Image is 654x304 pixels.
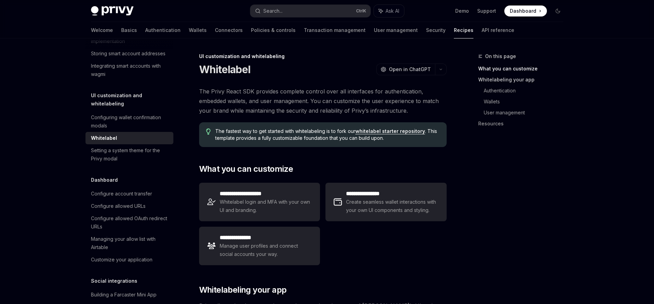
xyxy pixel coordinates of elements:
span: Manage user profiles and connect social accounts your way. [220,242,312,258]
span: Create seamless wallet interactions with your own UI components and styling. [346,198,438,214]
a: Dashboard [504,5,547,16]
span: Open in ChatGPT [389,66,431,73]
a: Storing smart account addresses [85,47,173,60]
a: API reference [482,22,514,38]
a: Whitelabeling your app [478,74,569,85]
div: Configuring wallet confirmation modals [91,113,169,130]
div: Configure allowed OAuth redirect URLs [91,214,169,231]
div: Setting a system theme for the Privy modal [91,146,169,163]
a: Setting a system theme for the Privy modal [85,144,173,165]
a: Configure account transfer [85,188,173,200]
div: Building a Farcaster Mini App [91,291,157,299]
button: Toggle dark mode [552,5,563,16]
a: **** **** **** *Create seamless wallet interactions with your own UI components and styling. [325,183,446,221]
div: Customize your application [91,256,152,264]
a: User management [374,22,418,38]
div: Whitelabel [91,134,117,142]
div: Search... [263,7,283,15]
a: User management [484,107,569,118]
h1: Whitelabel [199,63,251,76]
span: Ask AI [386,8,399,14]
a: Configuring wallet confirmation modals [85,111,173,132]
span: The fastest way to get started with whitelabeling is to fork our . This template provides a fully... [215,128,439,142]
a: Recipes [454,22,473,38]
div: Integrating smart accounts with wagmi [91,62,169,78]
button: Search...CtrlK [250,5,370,17]
h5: Dashboard [91,176,118,184]
a: Security [426,22,446,38]
div: Managing your allow list with Airtable [91,235,169,251]
div: UI customization and whitelabeling [199,53,447,60]
a: Demo [455,8,469,14]
a: Whitelabel [85,132,173,144]
a: Welcome [91,22,113,38]
button: Ask AI [374,5,404,17]
button: Open in ChatGPT [376,64,435,75]
a: Authentication [145,22,181,38]
a: Configure allowed URLs [85,200,173,212]
a: whitelabel starter repository [355,128,425,134]
h5: Social integrations [91,277,137,285]
a: Building a Farcaster Mini App [85,289,173,301]
a: What you can customize [478,63,569,74]
a: Transaction management [304,22,366,38]
img: dark logo [91,6,134,16]
span: The Privy React SDK provides complete control over all interfaces for authentication, embedded wa... [199,87,447,115]
a: Support [477,8,496,14]
h5: UI customization and whitelabeling [91,91,173,108]
span: Whitelabel login and MFA with your own UI and branding. [220,198,312,214]
a: Integrating smart accounts with wagmi [85,60,173,80]
div: Configure allowed URLs [91,202,146,210]
a: Wallets [484,96,569,107]
svg: Tip [206,128,211,135]
a: Policies & controls [251,22,296,38]
a: Connectors [215,22,243,38]
a: **** **** *****Manage user profiles and connect social accounts your way. [199,227,320,265]
a: Wallets [189,22,207,38]
a: Customize your application [85,254,173,266]
a: Managing your allow list with Airtable [85,233,173,254]
div: Storing smart account addresses [91,49,165,58]
a: Configure allowed OAuth redirect URLs [85,212,173,233]
span: Ctrl K [356,8,366,14]
a: Authentication [484,85,569,96]
a: Resources [478,118,569,129]
span: Dashboard [510,8,536,14]
span: What you can customize [199,164,293,174]
div: Configure account transfer [91,190,152,198]
a: Basics [121,22,137,38]
span: On this page [485,52,516,60]
span: Whitelabeling your app [199,284,287,295]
